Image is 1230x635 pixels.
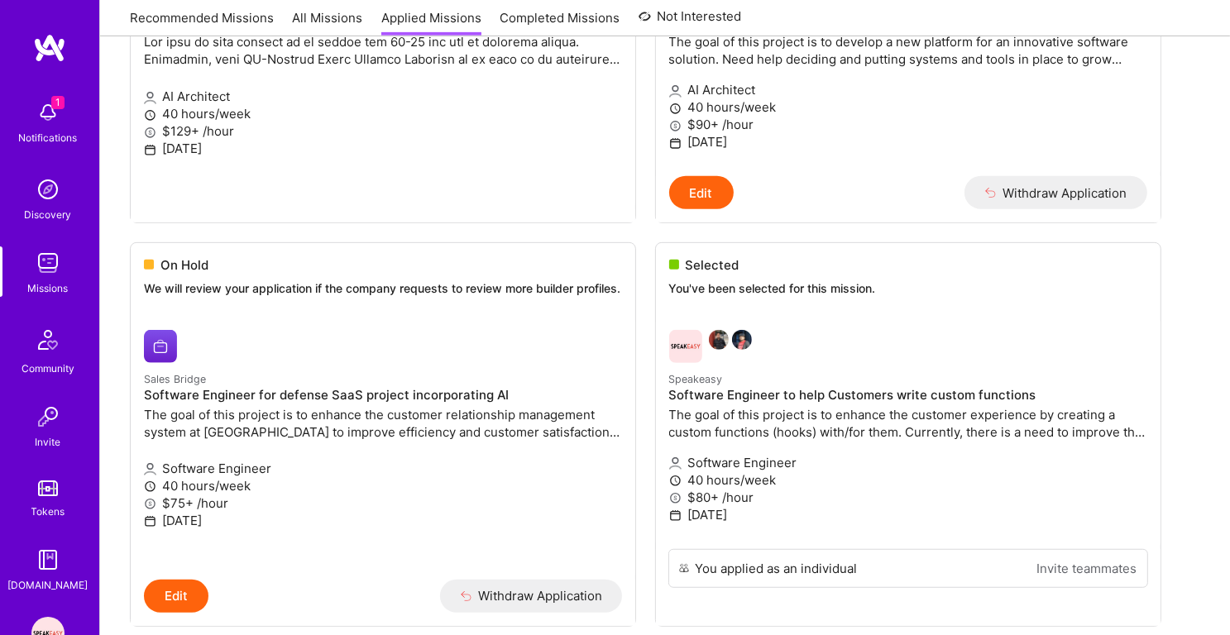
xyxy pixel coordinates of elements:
img: bell [31,96,65,129]
div: Notifications [19,129,78,146]
img: tokens [38,480,58,496]
span: On Hold [160,256,208,274]
p: [DATE] [144,512,622,529]
a: All Missions [293,9,363,36]
div: Community [22,360,74,377]
img: teamwork [31,246,65,279]
a: Completed Missions [500,9,620,36]
h4: Software Engineer for defense SaaS project incorporating AI [144,388,622,403]
p: The goal of this project is to enhance the customer relationship management system at [GEOGRAPHIC... [144,406,622,441]
span: 1 [51,96,65,109]
img: logo [33,33,66,63]
img: Sales Bridge company logo [144,330,177,363]
div: [DOMAIN_NAME] [8,576,89,594]
small: Sales Bridge [144,373,206,385]
img: discovery [31,173,65,206]
button: Edit [669,176,734,209]
p: $90+ /hour [669,116,1147,133]
a: Recommended Missions [130,9,274,36]
button: Withdraw Application [964,176,1147,209]
p: [DATE] [669,133,1147,150]
div: Discovery [25,206,72,223]
img: guide book [31,543,65,576]
i: icon Calendar [144,515,156,528]
i: icon Clock [144,480,156,493]
p: AI Architect [669,81,1147,98]
a: Applied Missions [381,9,481,36]
div: Invite [36,433,61,451]
a: Sales Bridge company logoSales BridgeSoftware Engineer for defense SaaS project incorporating AIT... [131,317,635,580]
img: Invite [31,400,65,433]
i: icon Clock [669,103,682,115]
i: icon Calendar [669,137,682,150]
p: Software Engineer [144,460,622,477]
button: Withdraw Application [440,580,623,613]
i: icon Applicant [669,85,682,98]
img: Community [28,320,68,360]
i: icon MoneyGray [669,120,682,132]
div: Missions [28,279,69,297]
i: icon Applicant [144,463,156,475]
p: The goal of this project is to develop a new platform for an innovative software solution. Need h... [669,33,1147,68]
button: Edit [144,580,208,613]
p: 40 hours/week [144,477,622,494]
p: We will review your application if the company requests to review more builder profiles. [144,280,622,297]
p: $75+ /hour [144,494,622,512]
p: 40 hours/week [669,98,1147,116]
div: Tokens [31,503,65,520]
i: icon MoneyGray [144,498,156,510]
a: Not Interested [639,7,742,36]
